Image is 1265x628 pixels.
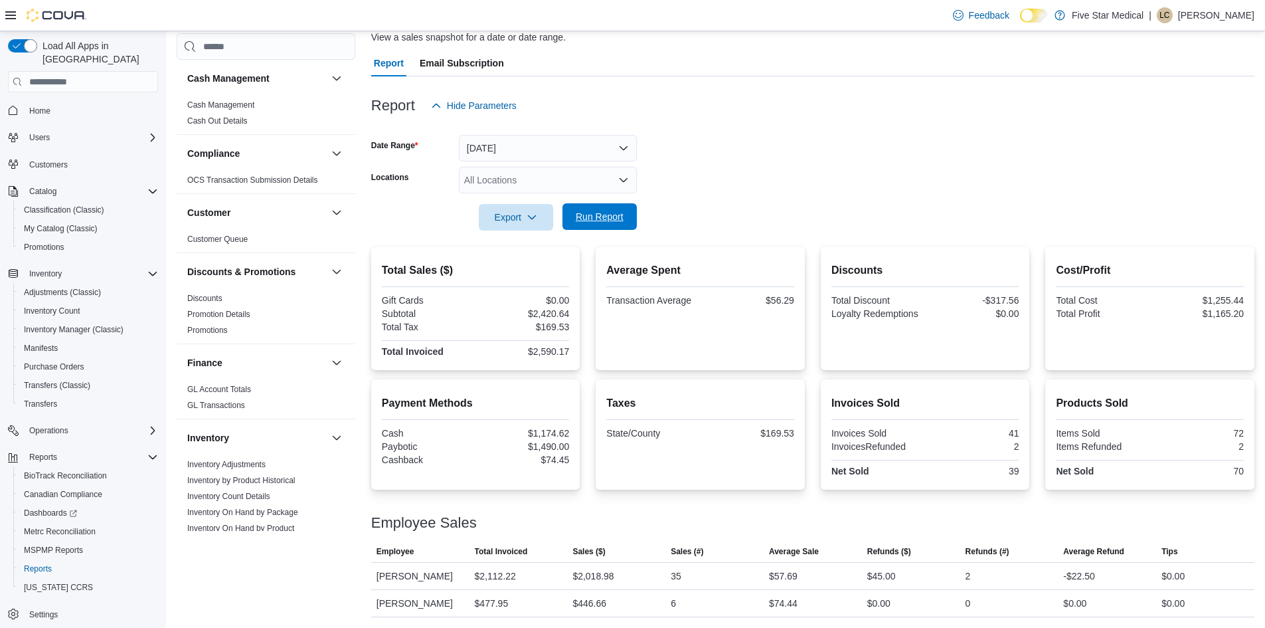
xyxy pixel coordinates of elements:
[329,264,345,280] button: Discounts & Promotions
[382,262,570,278] h2: Total Sales ($)
[948,2,1015,29] a: Feedback
[177,231,355,253] div: Customer
[29,425,68,436] span: Operations
[382,428,473,439] div: Cash
[187,491,270,502] span: Inventory Count Details
[24,607,63,623] a: Settings
[13,283,163,302] button: Adjustments (Classic)
[24,606,158,623] span: Settings
[426,92,522,119] button: Hide Parameters
[13,320,163,339] button: Inventory Manager (Classic)
[24,564,52,574] span: Reports
[1056,295,1147,306] div: Total Cost
[928,441,1019,452] div: 2
[479,204,553,231] button: Export
[24,287,101,298] span: Adjustments (Classic)
[19,561,57,577] a: Reports
[606,395,794,411] h2: Taxes
[606,262,794,278] h2: Average Spent
[1153,428,1244,439] div: 72
[187,175,318,185] a: OCS Transaction Submission Details
[13,339,163,358] button: Manifests
[19,322,129,338] a: Inventory Manager (Classic)
[703,295,794,306] div: $56.29
[769,568,798,584] div: $57.69
[24,223,98,234] span: My Catalog (Classic)
[3,264,163,283] button: Inventory
[1161,568,1185,584] div: $0.00
[867,546,911,557] span: Refunds ($)
[24,526,96,537] span: Metrc Reconciliation
[19,303,86,319] a: Inventory Count
[187,400,245,411] span: GL Transactions
[382,346,444,357] strong: Total Invoiced
[19,505,158,521] span: Dashboards
[1063,546,1124,557] span: Average Refund
[187,206,326,219] button: Customer
[966,546,1009,557] span: Refunds (#)
[13,485,163,504] button: Canadian Compliance
[459,135,637,161] button: [DATE]
[19,359,90,375] a: Purchase Orders
[1063,595,1086,611] div: $0.00
[37,39,158,66] span: Load All Apps in [GEOGRAPHIC_DATA]
[3,155,163,174] button: Customers
[24,266,67,282] button: Inventory
[831,308,922,319] div: Loyalty Redemptions
[187,475,295,486] span: Inventory by Product Historical
[371,172,409,183] label: Locations
[1153,441,1244,452] div: 2
[24,449,158,465] span: Reports
[703,428,794,439] div: $169.53
[24,423,74,439] button: Operations
[24,423,158,439] span: Operations
[24,183,62,199] button: Catalog
[13,219,163,238] button: My Catalog (Classic)
[329,430,345,446] button: Inventory
[831,395,1019,411] h2: Invoices Sold
[24,449,62,465] button: Reports
[13,376,163,395] button: Transfers (Classic)
[27,9,86,22] img: Cova
[19,377,158,393] span: Transfers (Classic)
[29,609,58,620] span: Settings
[382,441,473,452] div: Paybotic
[177,97,355,134] div: Cash Management
[478,455,569,465] div: $74.45
[24,130,158,146] span: Users
[187,310,250,319] a: Promotion Details
[24,130,55,146] button: Users
[1157,7,1173,23] div: Lindsey Criswell
[966,568,971,584] div: 2
[24,102,158,118] span: Home
[478,295,569,306] div: $0.00
[1153,466,1244,476] div: 70
[187,72,326,85] button: Cash Management
[928,295,1019,306] div: -$317.56
[382,308,473,319] div: Subtotal
[187,147,326,160] button: Compliance
[187,431,326,445] button: Inventory
[177,381,355,419] div: Finance
[187,460,266,469] a: Inventory Adjustments
[1056,395,1244,411] h2: Products Sold
[19,359,158,375] span: Purchase Orders
[867,595,890,611] div: $0.00
[867,568,896,584] div: $45.00
[562,203,637,230] button: Run Report
[371,563,469,589] div: [PERSON_NAME]
[618,175,629,185] button: Open list of options
[769,595,798,611] div: $74.44
[371,98,415,114] h3: Report
[19,377,96,393] a: Transfers (Classic)
[187,524,294,533] a: Inventory On Hand by Product
[19,468,158,484] span: BioTrack Reconciliation
[187,116,248,126] a: Cash Out Details
[187,459,266,470] span: Inventory Adjustments
[478,441,569,452] div: $1,490.00
[1161,595,1185,611] div: $0.00
[487,204,545,231] span: Export
[475,568,516,584] div: $2,112.22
